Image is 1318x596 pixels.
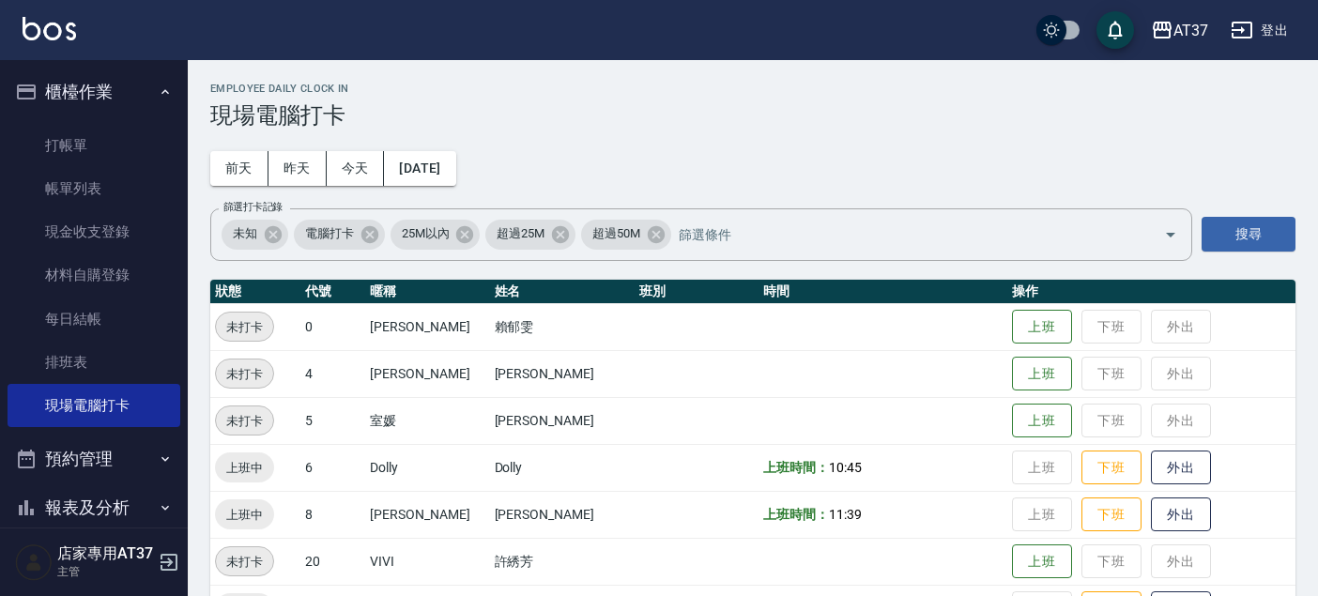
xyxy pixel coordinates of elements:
span: 未打卡 [216,317,273,337]
th: 暱稱 [365,280,489,304]
a: 材料自購登錄 [8,253,180,297]
button: 下班 [1081,497,1142,532]
h5: 店家專用AT37 [57,544,153,563]
td: VIVI [365,538,489,585]
a: 每日結帳 [8,298,180,341]
span: 電腦打卡 [294,224,365,243]
td: [PERSON_NAME] [490,350,635,397]
th: 代號 [300,280,365,304]
button: 昨天 [268,151,327,186]
span: 超過50M [581,224,651,243]
div: 電腦打卡 [294,220,385,250]
b: 上班時間： [763,507,829,522]
td: 20 [300,538,365,585]
td: Dolly [490,444,635,491]
th: 狀態 [210,280,300,304]
td: 0 [300,303,365,350]
button: 今天 [327,151,385,186]
label: 篩選打卡記錄 [223,200,283,214]
button: 上班 [1012,310,1072,344]
span: 未打卡 [216,364,273,384]
td: [PERSON_NAME] [490,397,635,444]
span: 上班中 [215,505,274,525]
th: 姓名 [490,280,635,304]
span: 10:45 [829,460,862,475]
button: 下班 [1081,451,1142,485]
button: 報表及分析 [8,483,180,532]
th: 操作 [1007,280,1295,304]
p: 主管 [57,563,153,580]
td: 5 [300,397,365,444]
a: 現金收支登錄 [8,210,180,253]
td: [PERSON_NAME] [365,350,489,397]
h3: 現場電腦打卡 [210,102,1295,129]
button: 上班 [1012,404,1072,438]
button: Open [1156,220,1186,250]
button: 上班 [1012,357,1072,391]
b: 上班時間： [763,460,829,475]
button: 搜尋 [1202,217,1295,252]
td: [PERSON_NAME] [365,491,489,538]
td: 賴郁雯 [490,303,635,350]
input: 篩選條件 [674,218,1131,251]
div: AT37 [1173,19,1208,42]
button: save [1096,11,1134,49]
div: 25M以內 [391,220,481,250]
td: [PERSON_NAME] [365,303,489,350]
td: Dolly [365,444,489,491]
span: 11:39 [829,507,862,522]
img: Logo [23,17,76,40]
button: 櫃檯作業 [8,68,180,116]
div: 未知 [222,220,288,250]
button: 預約管理 [8,435,180,483]
span: 超過25M [485,224,556,243]
button: 前天 [210,151,268,186]
td: 6 [300,444,365,491]
span: 未打卡 [216,552,273,572]
a: 排班表 [8,341,180,384]
td: 4 [300,350,365,397]
div: 超過50M [581,220,671,250]
td: [PERSON_NAME] [490,491,635,538]
td: 許綉芳 [490,538,635,585]
img: Person [15,543,53,581]
button: 外出 [1151,451,1211,485]
a: 帳單列表 [8,167,180,210]
button: 上班 [1012,544,1072,579]
th: 時間 [759,280,1007,304]
span: 未打卡 [216,411,273,431]
button: [DATE] [384,151,455,186]
span: 未知 [222,224,268,243]
button: 登出 [1223,13,1295,48]
td: 室媛 [365,397,489,444]
button: 外出 [1151,497,1211,532]
span: 上班中 [215,458,274,478]
a: 現場電腦打卡 [8,384,180,427]
td: 8 [300,491,365,538]
h2: Employee Daily Clock In [210,83,1295,95]
th: 班別 [635,280,759,304]
div: 超過25M [485,220,575,250]
span: 25M以內 [391,224,461,243]
button: AT37 [1143,11,1216,50]
a: 打帳單 [8,124,180,167]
